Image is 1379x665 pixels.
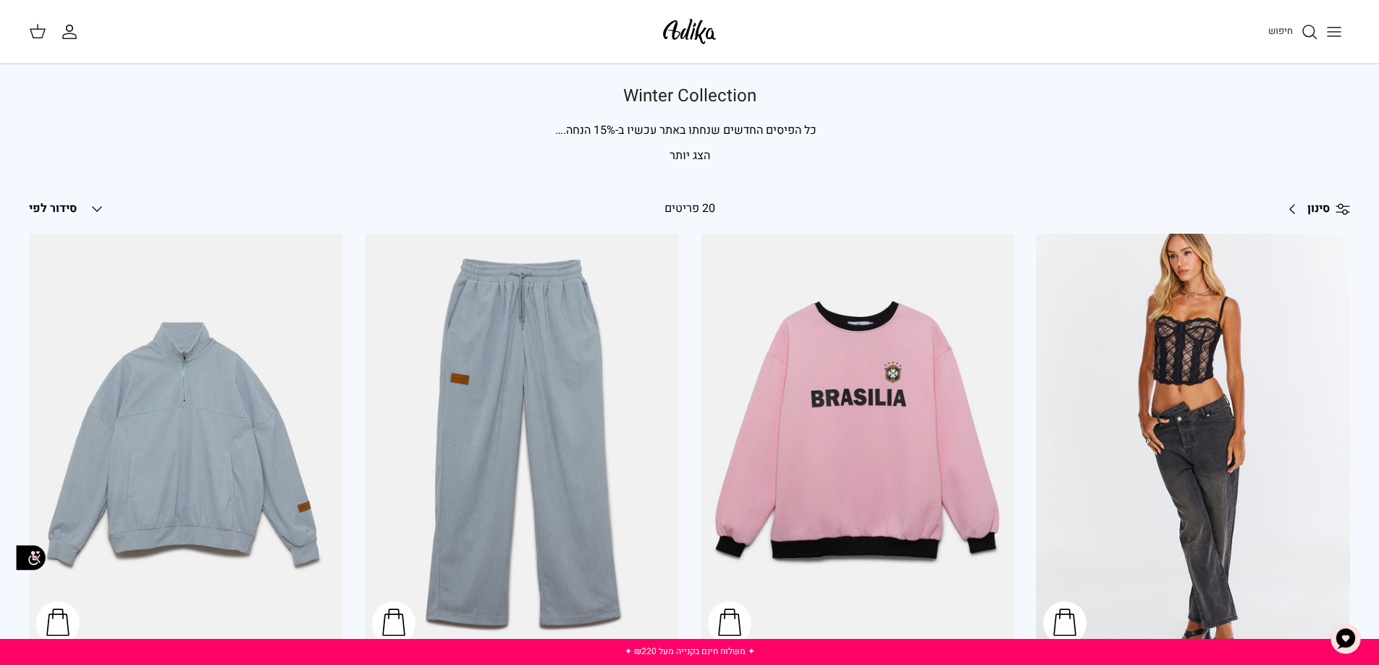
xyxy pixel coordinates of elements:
[183,147,1197,166] p: הצג יותר
[701,234,1015,652] a: סווטשירט Brazilian Kid
[1318,16,1350,48] button: Toggle menu
[1307,200,1330,219] span: סינון
[29,193,106,225] button: סידור לפי
[183,86,1197,107] h1: Winter Collection
[625,645,755,658] a: ✦ משלוח חינם בקנייה מעל ₪220 ✦
[555,122,615,139] span: % הנחה.
[1278,192,1350,226] a: סינון
[1324,617,1367,661] button: צ'אט
[1268,23,1318,41] a: חיפוש
[11,538,51,577] img: accessibility_icon02.svg
[29,200,77,217] span: סידור לפי
[594,122,607,139] span: 15
[29,234,343,652] a: סווטשירט City Strolls אוברסייז
[1036,234,1350,652] a: ג׳ינס All Or Nothing קריס-קרוס | BOYFRIEND
[1268,24,1293,38] span: חיפוש
[365,234,679,652] a: מכנסי טרנינג City strolls
[61,23,84,41] a: החשבון שלי
[615,122,817,139] span: כל הפיסים החדשים שנחתו באתר עכשיו ב-
[537,200,842,219] div: 20 פריטים
[659,14,720,48] img: Adika IL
